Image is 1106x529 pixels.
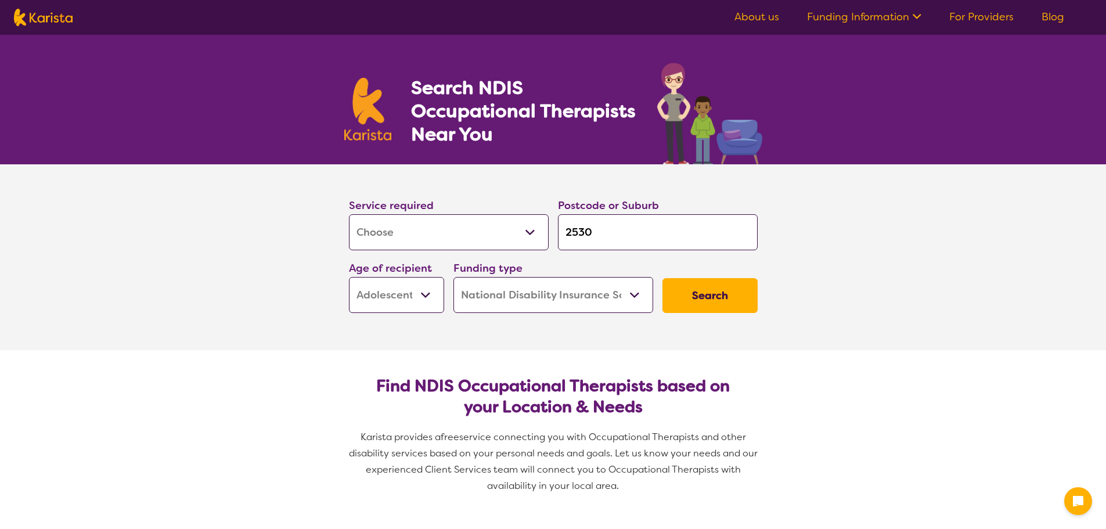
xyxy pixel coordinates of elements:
[441,431,459,443] span: free
[14,9,73,26] img: Karista logo
[358,376,748,418] h2: Find NDIS Occupational Therapists based on your Location & Needs
[349,261,432,275] label: Age of recipient
[453,261,523,275] label: Funding type
[411,76,637,146] h1: Search NDIS Occupational Therapists Near You
[949,10,1014,24] a: For Providers
[734,10,779,24] a: About us
[662,278,758,313] button: Search
[349,431,760,492] span: service connecting you with Occupational Therapists and other disability services based on your p...
[344,78,392,141] img: Karista logo
[349,199,434,213] label: Service required
[558,214,758,250] input: Type
[807,10,921,24] a: Funding Information
[1042,10,1064,24] a: Blog
[361,431,441,443] span: Karista provides a
[558,199,659,213] label: Postcode or Suburb
[657,63,762,164] img: occupational-therapy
